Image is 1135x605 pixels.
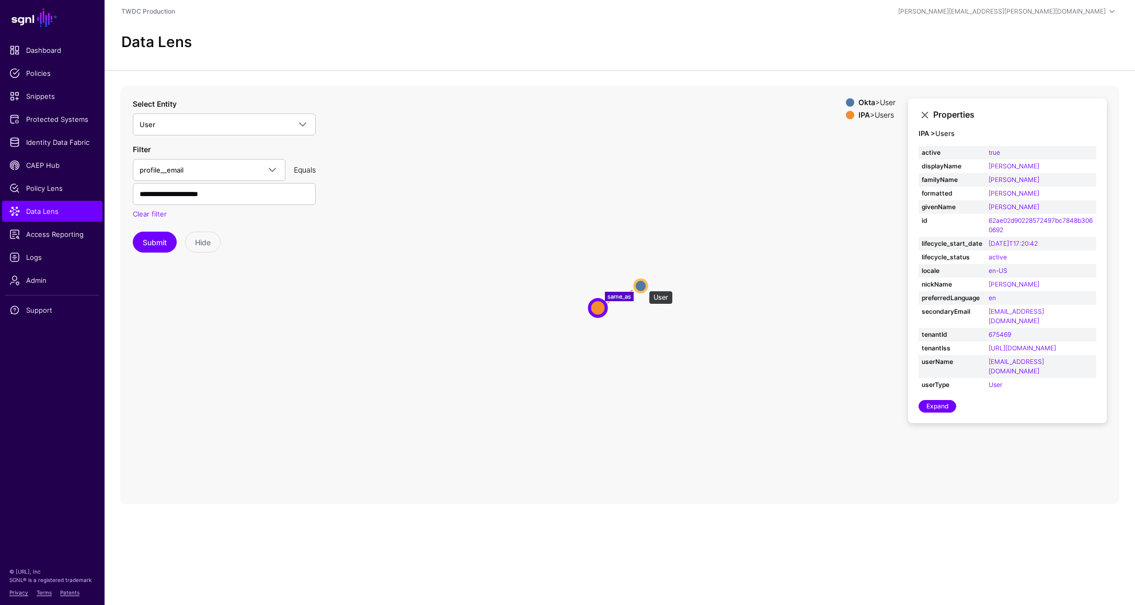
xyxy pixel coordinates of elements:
[133,210,167,218] a: Clear filter
[2,270,102,291] a: Admin
[922,148,982,157] strong: active
[649,291,673,304] div: User
[9,160,95,170] span: CAEP Hub
[922,307,982,316] strong: secondaryEmail
[2,178,102,199] a: Policy Lens
[9,567,95,576] p: © [URL], Inc
[133,144,151,155] label: Filter
[60,589,79,596] a: Patents
[6,6,98,29] a: SGNL
[922,293,982,303] strong: preferredLanguage
[140,166,184,174] span: profile__email
[989,216,1093,234] a: 62ae02d90228572497bc7848b3060692
[989,280,1039,288] a: [PERSON_NAME]
[607,292,631,300] text: same_as
[989,149,1000,156] a: true
[140,120,155,129] span: User
[989,381,1002,389] a: User
[9,576,95,584] p: SGNL® is a registered trademark
[922,330,982,339] strong: tenantId
[989,176,1039,184] a: [PERSON_NAME]
[989,358,1044,375] a: [EMAIL_ADDRESS][DOMAIN_NAME]
[9,305,95,315] span: Support
[121,33,192,51] h2: Data Lens
[133,98,177,109] label: Select Entity
[121,7,175,15] a: TWDC Production
[989,253,1007,261] a: active
[856,98,898,107] div: > User
[989,189,1039,197] a: [PERSON_NAME]
[9,589,28,596] a: Privacy
[9,252,95,262] span: Logs
[9,68,95,78] span: Policies
[2,40,102,61] a: Dashboard
[922,253,982,262] strong: lifecycle_status
[2,109,102,130] a: Protected Systems
[922,175,982,185] strong: familyName
[856,111,898,119] div: > Users
[919,130,1096,138] h4: Users
[919,129,935,138] strong: IPA >
[989,239,1038,247] a: [DATE]T17:20:42
[922,266,982,276] strong: locale
[922,344,982,353] strong: tenantIss
[933,110,1096,120] h3: Properties
[989,162,1039,170] a: [PERSON_NAME]
[922,202,982,212] strong: givenName
[989,203,1039,211] a: [PERSON_NAME]
[989,294,996,302] a: en
[989,307,1044,325] a: [EMAIL_ADDRESS][DOMAIN_NAME]
[858,110,870,119] strong: IPA
[858,98,875,107] strong: Okta
[919,400,956,413] a: Expand
[2,224,102,245] a: Access Reporting
[989,344,1056,352] a: [URL][DOMAIN_NAME]
[9,275,95,286] span: Admin
[922,162,982,171] strong: displayName
[9,114,95,124] span: Protected Systems
[133,232,177,253] button: Submit
[9,91,95,101] span: Snippets
[9,206,95,216] span: Data Lens
[922,189,982,198] strong: formatted
[2,63,102,84] a: Policies
[9,45,95,55] span: Dashboard
[2,86,102,107] a: Snippets
[2,155,102,176] a: CAEP Hub
[922,216,982,225] strong: id
[922,357,982,367] strong: userName
[9,137,95,147] span: Identity Data Fabric
[922,380,982,390] strong: userType
[989,267,1007,275] a: en-US
[185,232,221,253] button: Hide
[989,330,1011,338] a: 675469
[9,183,95,193] span: Policy Lens
[922,280,982,289] strong: nickName
[922,239,982,248] strong: lifecycle_start_date
[898,7,1106,16] div: [PERSON_NAME][EMAIL_ADDRESS][PERSON_NAME][DOMAIN_NAME]
[2,132,102,153] a: Identity Data Fabric
[290,164,320,175] div: Equals
[2,201,102,222] a: Data Lens
[2,247,102,268] a: Logs
[9,229,95,239] span: Access Reporting
[37,589,52,596] a: Terms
